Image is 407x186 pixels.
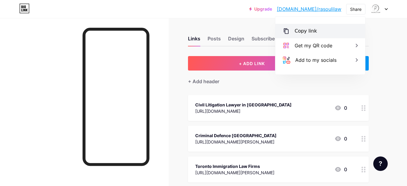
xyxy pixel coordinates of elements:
div: Design [228,35,244,46]
img: rasoulilaw [370,3,381,15]
a: Upgrade [249,7,272,11]
div: Links [188,35,200,46]
div: Add to my socials [295,56,337,64]
div: Copy link [295,27,317,35]
div: [URL][DOMAIN_NAME][PERSON_NAME] [195,169,274,176]
div: Criminal Defence [GEOGRAPHIC_DATA] [195,132,277,139]
div: [URL][DOMAIN_NAME][PERSON_NAME] [195,139,277,145]
div: Share [350,6,362,12]
div: 0 [334,104,347,112]
div: 0 [334,135,347,142]
a: [DOMAIN_NAME]/rasoulilaw [277,5,341,13]
button: + ADD LINK [188,56,316,71]
div: Posts [208,35,221,46]
div: Subscribers [252,35,279,46]
span: + ADD LINK [239,61,265,66]
div: + Add header [188,78,219,85]
div: Toronto Immigration Law Firms [195,163,274,169]
div: [URL][DOMAIN_NAME] [195,108,292,114]
div: Get my QR code [295,42,332,49]
div: Civil Litigation Lawyer in [GEOGRAPHIC_DATA] [195,102,292,108]
div: 0 [334,166,347,173]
